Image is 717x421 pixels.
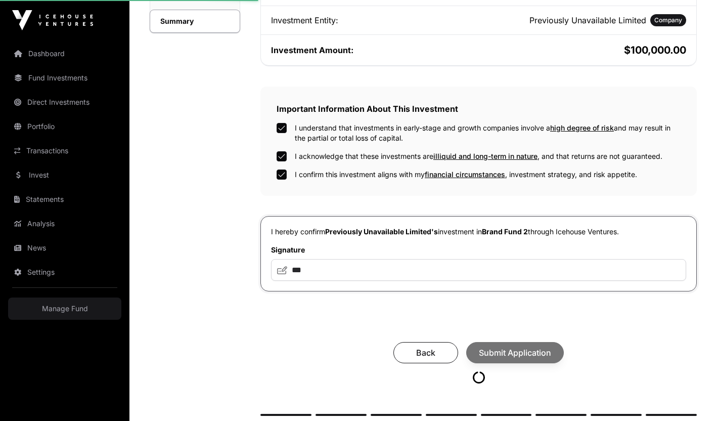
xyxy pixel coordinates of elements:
[325,227,438,236] span: Previously Unavailable Limited's
[433,152,537,160] span: illiquid and long-term in nature
[8,188,121,210] a: Statements
[8,91,121,113] a: Direct Investments
[425,170,505,179] span: financial circumstances
[271,245,686,255] label: Signature
[393,342,458,363] button: Back
[12,10,93,30] img: Icehouse Ventures Logo
[295,123,681,143] label: I understand that investments in early-stage and growth companies involve a and may result in the...
[8,43,121,65] a: Dashboard
[529,14,646,26] h2: Previously Unavailable Limited
[550,123,614,132] span: high degree of risk
[8,237,121,259] a: News
[8,115,121,138] a: Portfolio
[295,170,637,180] label: I confirm this investment aligns with my , investment strategy, and risk appetite.
[482,227,528,236] span: Brand Fund 2
[666,372,717,421] iframe: Chat Widget
[295,151,662,161] label: I acknowledge that these investments are , and that returns are not guaranteed.
[8,164,121,186] a: Invest
[406,347,445,359] span: Back
[8,140,121,162] a: Transactions
[271,227,686,237] p: I hereby confirm investment in through Icehouse Ventures.
[481,43,687,57] h2: $100,000.00
[271,45,353,55] span: Investment Amount:
[8,298,121,320] a: Manage Fund
[150,10,240,33] a: Summary
[8,261,121,283] a: Settings
[8,213,121,235] a: Analysis
[8,67,121,89] a: Fund Investments
[271,14,477,26] div: Investment Entity:
[654,16,682,24] span: Company
[277,103,681,115] h2: Important Information About This Investment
